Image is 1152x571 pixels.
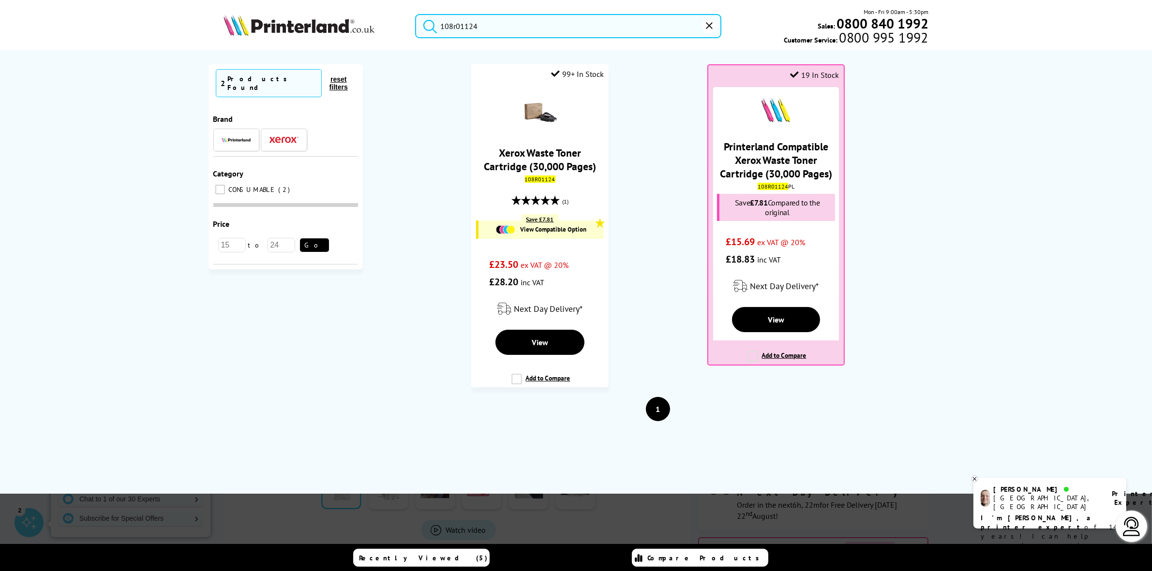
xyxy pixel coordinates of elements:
img: Xerox [269,136,299,143]
img: Xerox-108R01124-Small.gif [523,96,557,130]
span: 0800 995 1992 [838,33,928,42]
a: Recently Viewed (5) [353,549,490,567]
a: View [495,330,584,355]
span: £7.81 [750,198,767,207]
a: 0800 840 1992 [835,19,928,28]
a: Xerox Waste Toner Cartridge (30,000 Pages) [484,146,596,173]
label: Add to Compare [748,351,807,369]
span: Category [213,169,244,178]
input: Search product [415,14,721,38]
span: inc VAT [521,278,544,287]
a: Printerland Logo [224,15,403,38]
div: modal_delivery [476,295,603,322]
input: 24 [268,238,295,252]
button: Go [300,238,329,252]
span: (1) [562,192,569,211]
span: Brand [213,114,233,124]
img: Printerland Logo [224,15,374,36]
div: Products Found [228,74,316,92]
div: [PERSON_NAME] [994,485,1100,494]
img: Printerland [222,137,251,142]
a: View [732,307,820,332]
input: 15 [218,238,246,252]
b: I'm [PERSON_NAME], a printer expert [981,513,1093,531]
p: of 14 years! I can help you choose the right product [981,513,1119,559]
span: Next Day Delivery* [750,280,819,292]
span: ex VAT @ 20% [757,237,805,247]
span: View Compatible Option [520,225,586,234]
div: [GEOGRAPHIC_DATA], [GEOGRAPHIC_DATA] [994,494,1100,511]
span: £15.69 [726,235,755,248]
div: 99+ In Stock [551,69,604,79]
img: user-headset-light.svg [1122,517,1141,536]
span: View [532,337,548,347]
span: Next Day Delivery* [514,303,583,314]
a: Compare Products [632,549,768,567]
span: Price [213,219,230,229]
span: CONSUMABLE [226,185,278,194]
span: £18.83 [726,253,755,265]
img: Cartridges [496,225,515,234]
span: 2 [221,78,225,88]
img: minislashes.png [758,97,794,123]
span: 2 [279,185,293,194]
span: ex VAT @ 20% [521,260,569,270]
div: Save Compared to the original [717,194,835,221]
div: 19 In Stock [790,70,839,80]
a: View Compatible Option [483,225,598,234]
a: Printerland Compatible Xerox Waste Toner Cartridge (30,000 Pages) [720,140,832,180]
div: Save £7.81 [522,214,559,224]
img: ashley-livechat.png [981,490,990,507]
label: Add to Compare [511,374,570,392]
span: Recently Viewed (5) [359,554,488,562]
span: Customer Service: [784,33,928,44]
span: £28.20 [489,276,518,288]
span: Mon - Fri 9:00am - 5:30pm [864,7,928,16]
div: modal_delivery [713,273,838,300]
span: Compare Products [648,554,765,562]
mark: 108R01124 [525,176,555,183]
span: £23.50 [489,258,518,271]
b: 0800 840 1992 [837,15,928,32]
button: reset filters [322,75,356,91]
span: inc VAT [757,255,781,264]
span: View [768,315,784,324]
div: PL [716,183,836,190]
span: Sales: [818,21,835,30]
span: to [246,241,268,249]
mark: 108R01124 [758,183,788,190]
input: CONSUMABLE 2 [215,185,225,194]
